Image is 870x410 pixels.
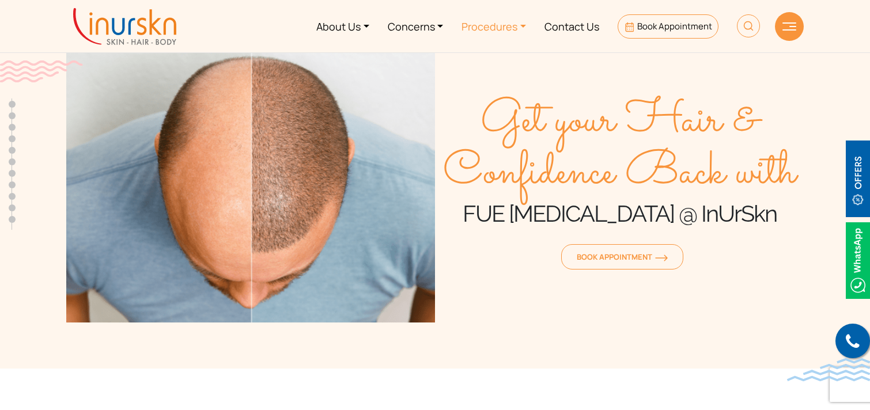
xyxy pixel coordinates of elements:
span: Book Appointment [577,252,668,262]
img: offerBt [846,141,870,217]
img: bluewave [787,358,870,381]
a: Whatsappicon [846,253,870,266]
a: Book Appointment [618,14,718,39]
span: Get your Hair & Confidence Back with [435,96,804,199]
a: About Us [307,5,379,48]
a: Contact Us [535,5,608,48]
img: orange-arrow [655,255,668,261]
img: inurskn-logo [73,8,176,45]
span: Book Appointment [637,20,712,32]
a: Concerns [379,5,453,48]
img: Whatsappicon [846,222,870,299]
img: HeaderSearch [737,14,760,37]
a: Procedures [452,5,535,48]
img: hamLine.svg [782,22,796,31]
a: Book Appointmentorange-arrow [561,244,683,269]
h1: FUE [MEDICAL_DATA] @ InUrSkn [435,199,804,228]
